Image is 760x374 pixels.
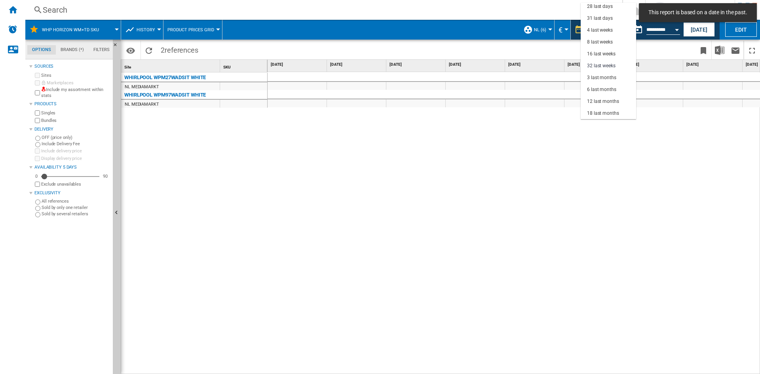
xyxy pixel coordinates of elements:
[587,15,613,22] div: 31 last days
[587,74,616,81] div: 3 last months
[587,86,616,93] div: 6 last months
[587,39,613,46] div: 8 last weeks
[587,3,613,10] div: 28 last days
[587,27,613,34] div: 4 last weeks
[646,9,750,17] span: This report is based on a date in the past.
[587,110,619,117] div: 18 last months
[587,51,616,57] div: 16 last weeks
[587,98,619,105] div: 12 last months
[587,63,616,69] div: 32 last weeks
